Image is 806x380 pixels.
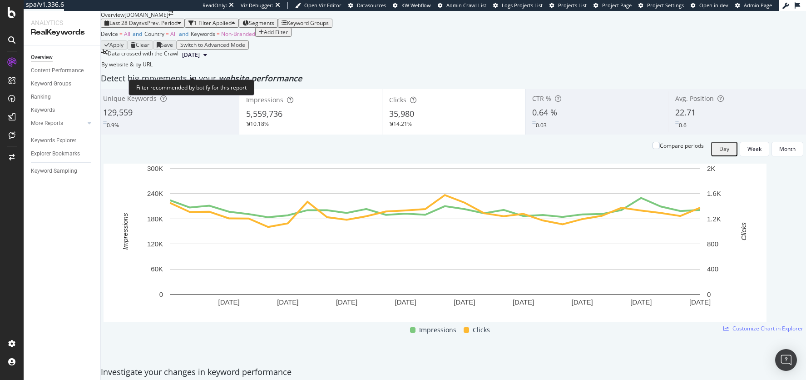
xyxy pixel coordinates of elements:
[707,164,715,172] text: 2K
[747,145,761,153] div: Week
[389,95,406,104] span: Clicks
[239,19,278,28] button: Segments
[549,2,587,9] a: Projects List
[31,92,51,102] div: Ranking
[775,349,797,371] div: Open Intercom Messenger
[31,166,94,176] a: Keyword Sampling
[536,121,547,129] div: 0.03
[221,30,255,38] span: Non-Branded
[168,11,173,16] div: arrow-right-arrow-left
[31,136,94,145] a: Keywords Explorer
[473,325,490,335] span: Clicks
[357,2,386,9] span: Datasources
[401,2,431,9] span: KW Webflow
[31,66,84,75] div: Content Performance
[147,240,163,248] text: 120K
[277,298,298,305] text: [DATE]
[31,149,94,159] a: Explorer Bookmarks
[177,40,249,50] button: Switch to Advanced Mode
[336,298,357,305] text: [DATE]
[217,30,220,38] span: =
[31,18,93,27] div: Analytics
[104,164,766,322] svg: A chart.
[31,119,85,128] a: More Reports
[711,142,737,156] button: Day
[185,19,239,28] button: 1 Filter Applied
[31,105,94,115] a: Keywords
[101,30,118,38] span: Device
[419,325,456,335] span: Impressions
[602,2,632,9] span: Project Page
[180,42,245,48] div: Switch to Advanced Mode
[689,298,711,305] text: [DATE]
[31,119,63,128] div: More Reports
[771,142,803,156] button: Month
[31,136,76,145] div: Keywords Explorer
[166,30,169,38] span: =
[101,366,806,378] div: Investigate your changes in keyword performance
[740,142,769,156] button: Week
[178,50,211,60] button: [DATE]
[558,2,587,9] span: Projects List
[101,19,185,28] button: Last 28 DaysvsPrev. Period
[194,20,232,26] div: 1 Filter Applied
[249,19,274,27] span: Segments
[502,2,543,9] span: Logs Projects List
[438,2,486,9] a: Admin Crawl List
[179,30,188,38] span: and
[124,30,130,38] span: All
[691,2,728,9] a: Open in dev
[675,121,679,124] img: Equal
[151,265,163,273] text: 60K
[119,30,123,38] span: =
[101,60,153,68] span: By website & by URL
[675,107,696,118] span: 22.71
[103,107,133,118] span: 129,559
[124,11,168,19] div: [DOMAIN_NAME]
[593,2,632,9] a: Project Page
[161,42,173,48] div: Save
[630,298,652,305] text: [DATE]
[532,94,551,103] span: CTR %
[264,29,288,35] div: Add Filter
[191,30,215,38] span: Keywords
[127,40,153,50] button: Clear
[389,108,414,119] span: 35,980
[707,215,721,222] text: 1.2K
[241,2,273,9] div: Viz Debugger:
[572,298,593,305] text: [DATE]
[348,2,386,9] a: Datasources
[393,2,431,9] a: KW Webflow
[735,2,772,9] a: Admin Page
[250,120,269,128] div: 10.18%
[31,105,55,115] div: Keywords
[31,53,94,62] a: Overview
[147,190,163,197] text: 240K
[109,42,124,48] div: Apply
[31,53,53,62] div: Overview
[246,95,283,104] span: Impressions
[740,222,747,240] text: Clicks
[101,11,124,19] div: Overview
[31,149,80,159] div: Explorer Bookmarks
[170,30,177,38] span: All
[255,28,292,37] button: Add Filter
[147,215,163,222] text: 180K
[182,51,200,59] span: 2025 Aug. 6th
[108,50,178,60] div: Data crossed with the Crawl
[446,2,486,9] span: Admin Crawl List
[707,190,721,197] text: 1.6K
[31,166,77,176] div: Keyword Sampling
[133,30,142,38] span: and
[103,94,157,103] span: Unique Keywords
[31,79,71,89] div: Keyword Groups
[707,290,711,298] text: 0
[101,40,127,50] button: Apply
[31,27,93,38] div: RealKeywords
[153,40,177,50] button: Save
[744,2,772,9] span: Admin Page
[779,145,796,153] div: Month
[287,20,329,26] div: Keyword Groups
[393,120,412,128] div: 14.21%
[723,325,803,332] a: Customize Chart in Explorer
